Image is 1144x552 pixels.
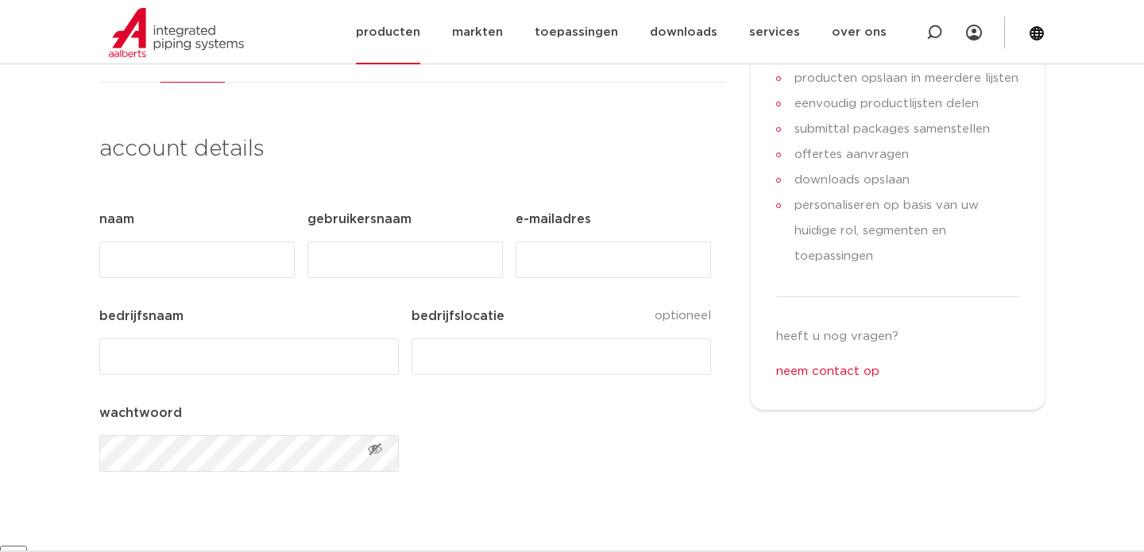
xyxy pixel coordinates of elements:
[790,91,979,117] span: eenvoudig productlijsten delen
[790,193,1020,269] span: personaliseren op basis van uw huidige rol, segmenten en toepassingen
[99,133,711,165] h3: account details
[516,210,591,229] label: E-mailadres
[99,210,134,229] label: Naam
[776,330,899,342] span: heeft u nog vragen?
[44,25,78,38] div: v 4.0.25
[99,403,182,423] label: Wachtwoord
[790,117,990,142] span: submittal packages samenstellen
[307,210,412,229] label: Gebruikersnaam
[790,66,1018,91] span: producten opslaan in meerdere lijsten
[790,168,910,193] span: downloads opslaan
[25,25,38,38] img: logo_orange.svg
[655,303,711,329] div: optioneel
[41,41,175,54] div: Domein: [DOMAIN_NAME]
[25,41,38,54] img: website_grey.svg
[412,307,504,326] label: bedrijfslocatie
[790,142,909,168] span: offertes aanvragen
[156,92,168,105] img: tab_keywords_by_traffic_grey.svg
[776,365,879,377] a: neem contact op
[173,94,272,104] div: Keywords op verkeer
[367,426,383,472] button: Toon wachtwoord
[99,307,184,326] label: bedrijfsnaam
[44,92,56,105] img: tab_domain_overview_orange.svg
[61,94,139,104] div: Domeinoverzicht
